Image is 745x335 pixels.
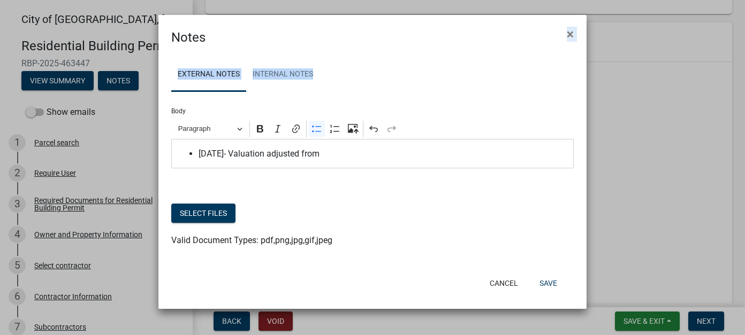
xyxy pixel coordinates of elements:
button: Save [531,274,566,293]
h4: Notes [171,28,206,47]
div: Editor editing area: main. Press Alt+0 for help. [171,139,574,168]
button: Close [558,19,582,49]
span: Paragraph [178,122,234,135]
span: Valid Document Types: pdf,png,jpg,gif,jpeg [171,235,332,245]
div: Editor toolbar [171,119,574,139]
label: Body [171,108,186,114]
button: Paragraph, Heading [173,121,247,137]
a: Internal Notes [246,58,320,92]
span: × [567,27,574,42]
button: Select files [171,204,235,223]
a: External Notes [171,58,246,92]
button: Cancel [481,274,527,293]
span: [DATE]- Valuation adjusted from [199,147,568,160]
